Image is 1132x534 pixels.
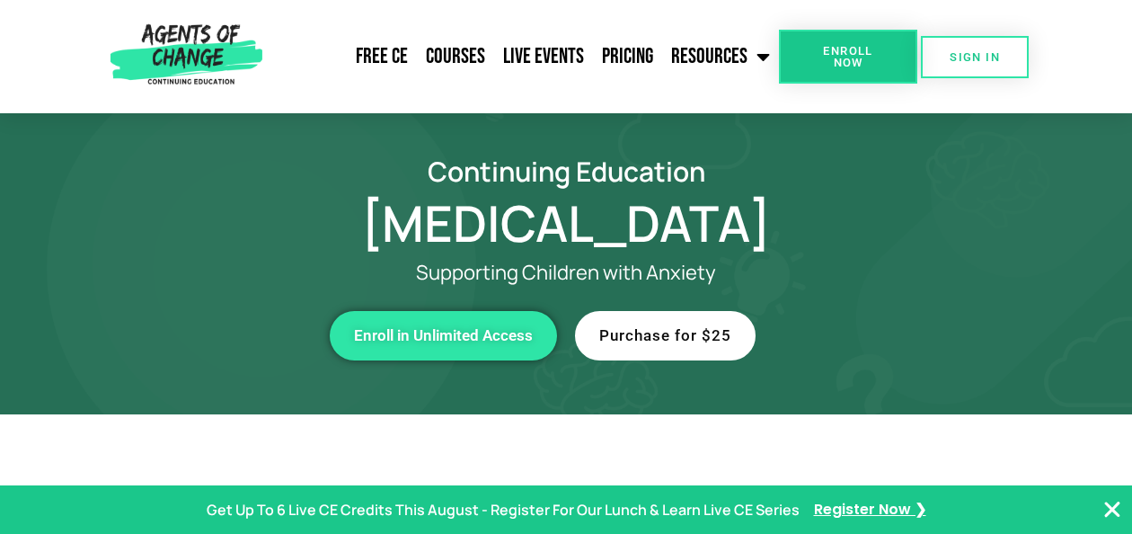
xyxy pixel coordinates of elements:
[270,34,779,79] nav: Menu
[921,36,1029,78] a: SIGN IN
[54,202,1078,244] h1: [MEDICAL_DATA]
[593,34,662,79] a: Pricing
[814,497,926,523] a: Register Now ❯
[417,34,494,79] a: Courses
[347,34,417,79] a: Free CE
[1101,499,1123,521] button: Close Banner
[330,311,557,360] a: Enroll in Unlimited Access
[599,328,731,343] span: Purchase for $25
[808,45,889,68] span: Enroll Now
[54,158,1078,184] h2: Continuing Education
[207,497,800,523] p: Get Up To 6 Live CE Credits This August - Register For Our Lunch & Learn Live CE Series
[126,262,1006,284] p: Supporting Children with Anxiety
[662,34,779,79] a: Resources
[779,30,918,84] a: Enroll Now
[575,311,756,360] a: Purchase for $25
[950,51,1000,63] span: SIGN IN
[494,34,593,79] a: Live Events
[354,328,533,343] span: Enroll in Unlimited Access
